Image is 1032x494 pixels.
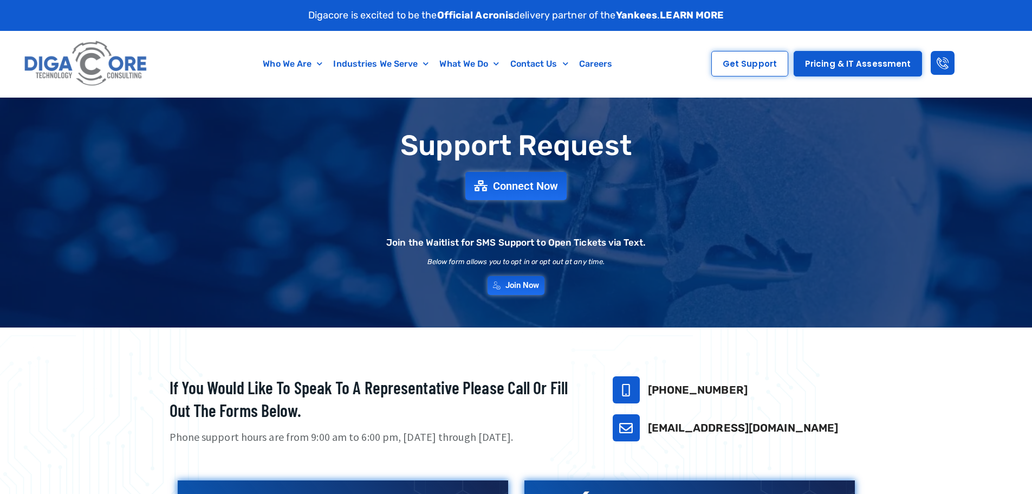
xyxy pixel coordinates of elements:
h2: Below form allows you to opt in or opt out at any time. [427,258,605,265]
a: Careers [574,52,618,76]
p: Digacore is excited to be the delivery partner of the . [308,8,724,23]
a: Join Now [488,276,545,295]
span: Join Now [505,281,540,290]
span: Get Support [723,60,777,68]
a: Connect Now [465,172,567,200]
img: Digacore logo 1 [21,36,151,92]
nav: Menu [203,52,673,76]
strong: Official Acronis [437,9,514,21]
a: support@digacore.com [613,414,640,441]
h2: Join the Waitlist for SMS Support to Open Tickets via Text. [386,238,646,247]
a: Get Support [711,51,788,76]
h2: If you would like to speak to a representative please call or fill out the forms below. [170,376,586,421]
h1: Support Request [142,130,890,161]
a: 732-646-5725 [613,376,640,403]
a: [PHONE_NUMBER] [648,383,748,396]
a: [EMAIL_ADDRESS][DOMAIN_NAME] [648,421,839,434]
p: Phone support hours are from 9:00 am to 6:00 pm, [DATE] through [DATE]. [170,429,586,445]
span: Connect Now [493,181,558,191]
strong: Yankees [616,9,658,21]
span: Pricing & IT Assessment [805,60,911,68]
a: LEARN MORE [660,9,724,21]
a: Contact Us [505,52,574,76]
a: Pricing & IT Assessment [794,51,922,76]
a: What We Do [434,52,504,76]
a: Who We Are [257,52,328,76]
a: Industries We Serve [328,52,434,76]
